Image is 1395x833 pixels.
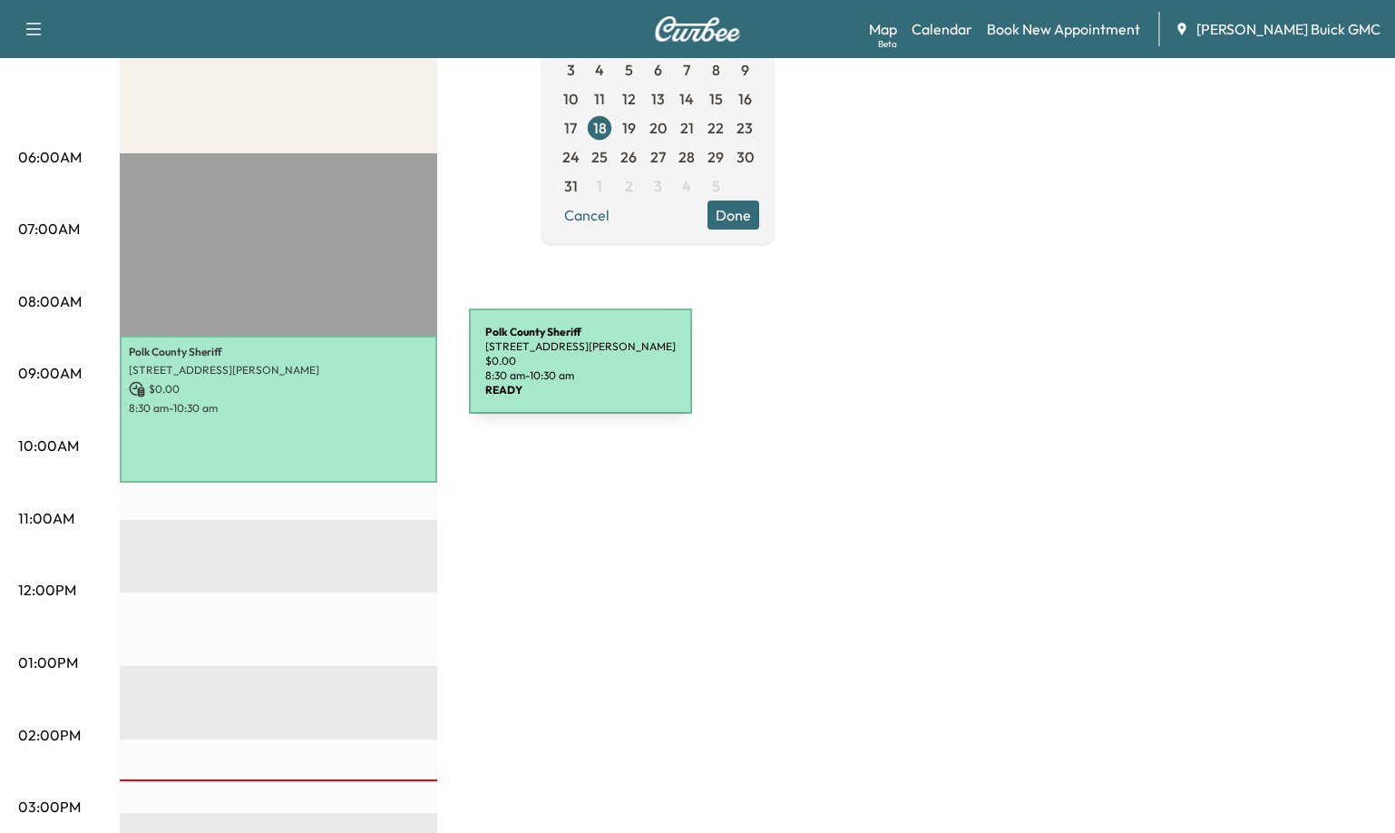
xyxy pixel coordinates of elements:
[912,18,972,40] a: Calendar
[18,579,76,601] p: 12:00PM
[683,59,690,81] span: 7
[129,381,428,397] p: $ 0.00
[737,146,754,168] span: 30
[987,18,1140,40] a: Book New Appointment
[869,18,897,40] a: MapBeta
[709,88,723,110] span: 15
[737,117,753,139] span: 23
[564,175,578,197] span: 31
[741,59,749,81] span: 9
[712,175,720,197] span: 5
[649,117,667,139] span: 20
[738,88,752,110] span: 16
[593,117,607,139] span: 18
[18,362,82,384] p: 09:00AM
[562,146,580,168] span: 24
[620,146,637,168] span: 26
[622,88,636,110] span: 12
[18,435,79,456] p: 10:00AM
[712,59,720,81] span: 8
[1196,18,1380,40] span: [PERSON_NAME] Buick GMC
[556,201,618,230] button: Cancel
[654,175,662,197] span: 3
[597,175,602,197] span: 1
[18,146,82,168] p: 06:00AM
[651,88,665,110] span: 13
[18,796,81,818] p: 03:00PM
[18,724,81,746] p: 02:00PM
[563,88,578,110] span: 10
[18,507,74,529] p: 11:00AM
[129,345,428,359] p: Polk County Sheriff
[18,652,78,673] p: 01:00PM
[625,175,633,197] span: 2
[594,88,605,110] span: 11
[591,146,608,168] span: 25
[622,117,636,139] span: 19
[878,37,897,51] div: Beta
[654,59,662,81] span: 6
[707,117,724,139] span: 22
[18,218,80,240] p: 07:00AM
[129,363,428,377] p: [STREET_ADDRESS][PERSON_NAME]
[650,146,666,168] span: 27
[595,59,604,81] span: 4
[682,175,691,197] span: 4
[564,117,577,139] span: 17
[18,290,82,312] p: 08:00AM
[707,201,759,230] button: Done
[678,146,695,168] span: 28
[679,88,694,110] span: 14
[654,16,741,42] img: Curbee Logo
[567,59,575,81] span: 3
[625,59,633,81] span: 5
[680,117,694,139] span: 21
[707,146,724,168] span: 29
[129,401,428,416] p: 8:30 am - 10:30 am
